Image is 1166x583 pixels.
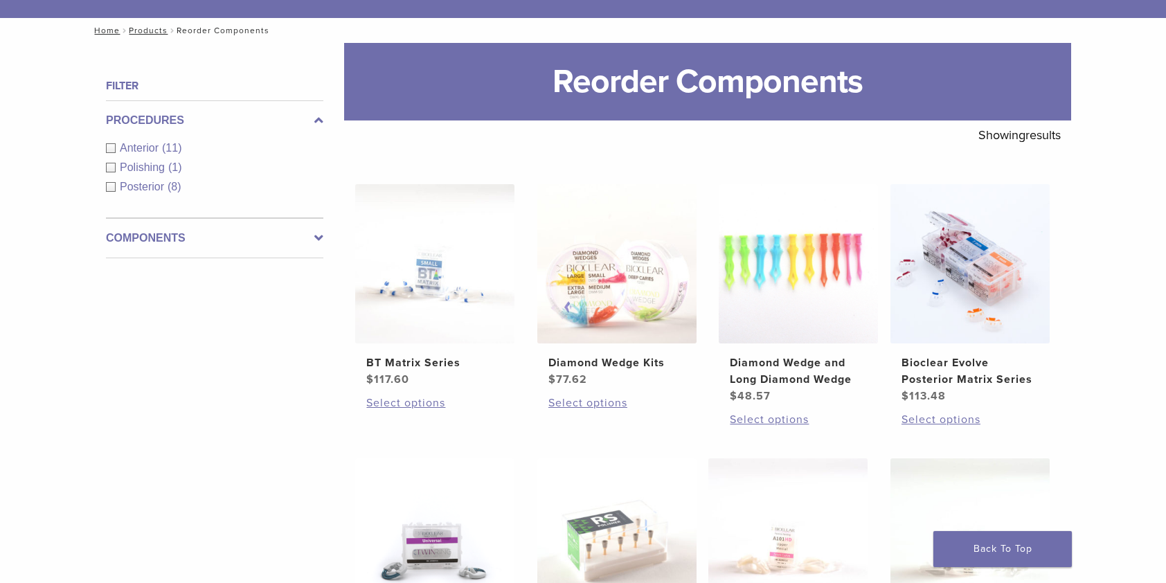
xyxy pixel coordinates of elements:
span: (11) [162,142,181,154]
h1: Reorder Components [344,43,1071,120]
img: Bioclear Evolve Posterior Matrix Series [890,184,1050,343]
img: Diamond Wedge and Long Diamond Wedge [719,184,878,343]
bdi: 117.60 [366,373,409,386]
span: $ [548,373,556,386]
span: (8) [168,181,181,192]
a: Home [90,26,120,35]
span: Polishing [120,161,168,173]
a: Select options for “Diamond Wedge Kits” [548,395,685,411]
a: Select options for “BT Matrix Series” [366,395,503,411]
a: Bioclear Evolve Posterior Matrix SeriesBioclear Evolve Posterior Matrix Series $113.48 [890,184,1051,404]
span: Posterior [120,181,168,192]
a: Products [129,26,168,35]
h2: BT Matrix Series [366,355,503,371]
img: Diamond Wedge Kits [537,184,697,343]
bdi: 113.48 [902,389,946,403]
a: Back To Top [933,531,1072,567]
span: $ [902,389,909,403]
h2: Diamond Wedge and Long Diamond Wedge [730,355,867,388]
img: BT Matrix Series [355,184,514,343]
h2: Bioclear Evolve Posterior Matrix Series [902,355,1039,388]
nav: Reorder Components [84,18,1082,43]
span: / [120,27,129,34]
label: Procedures [106,112,323,129]
span: (1) [168,161,182,173]
a: Select options for “Bioclear Evolve Posterior Matrix Series” [902,411,1039,428]
span: $ [730,389,737,403]
bdi: 77.62 [548,373,587,386]
h2: Diamond Wedge Kits [548,355,685,371]
a: Diamond Wedge KitsDiamond Wedge Kits $77.62 [537,184,698,388]
a: BT Matrix SeriesBT Matrix Series $117.60 [355,184,516,388]
p: Showing results [978,120,1061,150]
label: Components [106,230,323,246]
span: Anterior [120,142,162,154]
a: Diamond Wedge and Long Diamond WedgeDiamond Wedge and Long Diamond Wedge $48.57 [718,184,879,404]
h4: Filter [106,78,323,94]
bdi: 48.57 [730,389,771,403]
a: Select options for “Diamond Wedge and Long Diamond Wedge” [730,411,867,428]
span: $ [366,373,374,386]
span: / [168,27,177,34]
